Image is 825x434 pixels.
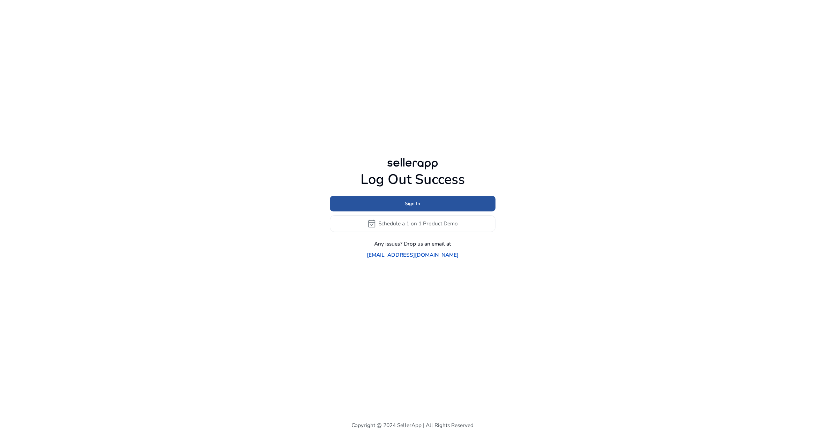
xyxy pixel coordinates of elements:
button: Sign In [330,196,495,211]
h1: Log Out Success [330,171,495,188]
a: [EMAIL_ADDRESS][DOMAIN_NAME] [367,251,459,259]
span: Sign In [405,200,420,207]
p: Any issues? Drop us an email at [374,240,451,248]
button: event_availableSchedule a 1 on 1 Product Demo [330,215,495,232]
span: event_available [367,219,376,228]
